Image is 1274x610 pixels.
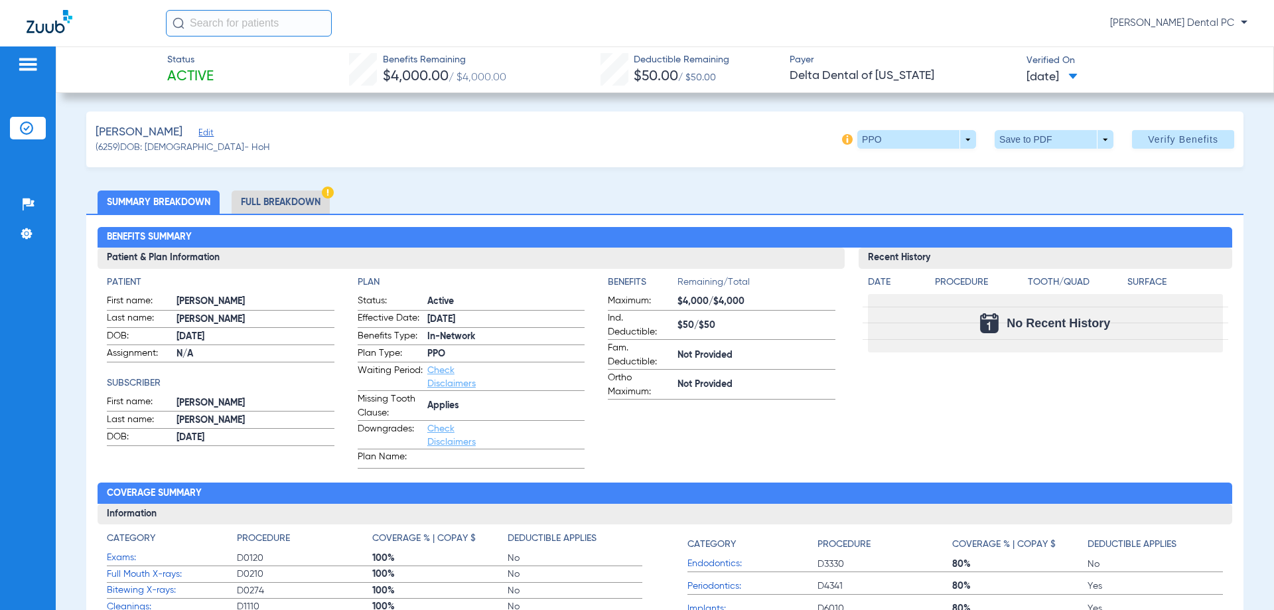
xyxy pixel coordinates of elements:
img: info-icon [842,134,853,145]
span: $4,000/$4,000 [677,295,835,309]
span: Deductible Remaining [634,53,729,67]
h4: Benefits [608,275,677,289]
span: Remaining/Total [677,275,835,294]
li: Full Breakdown [232,191,330,214]
span: 100% [372,568,508,581]
span: Maximum: [608,294,673,310]
li: Summary Breakdown [98,191,220,214]
app-breakdown-title: Category [107,532,237,550]
h4: Procedure [817,538,871,552]
span: Ind. Deductible: [608,311,673,339]
button: PPO [857,130,976,149]
span: D0120 [237,552,372,565]
span: [PERSON_NAME] [96,124,182,141]
app-breakdown-title: Deductible Applies [508,532,643,550]
span: 80% [952,558,1088,571]
h4: Patient [107,275,334,289]
span: [DATE] [1026,69,1078,86]
span: Downgrades: [358,422,423,449]
app-breakdown-title: Category [687,532,817,556]
a: Check Disclaimers [427,366,476,388]
button: Verify Benefits [1132,130,1234,149]
h4: Tooth/Quad [1028,275,1123,289]
app-breakdown-title: Procedure [817,532,953,556]
h4: Coverage % | Copay $ [372,532,476,546]
h4: Deductible Applies [508,532,597,546]
h4: Date [868,275,924,289]
span: Not Provided [677,378,835,392]
span: D3330 [817,558,953,571]
span: Active [167,68,214,86]
app-breakdown-title: Date [868,275,924,294]
span: First name: [107,294,172,310]
h4: Deductible Applies [1088,538,1176,552]
span: Benefits Type: [358,329,423,345]
span: Status [167,53,214,67]
span: No [508,568,643,581]
span: / $4,000.00 [449,72,506,83]
span: (6259) DOB: [DEMOGRAPHIC_DATA] - HoH [96,141,270,155]
span: Assignment: [107,346,172,362]
app-breakdown-title: Coverage % | Copay $ [372,532,508,550]
h3: Recent History [859,248,1232,269]
span: D0274 [237,584,372,597]
span: Not Provided [677,348,835,362]
span: [PERSON_NAME] [177,414,334,427]
span: [DATE] [427,313,585,327]
span: Waiting Period: [358,364,423,390]
span: Last name: [107,311,172,327]
span: Full Mouth X-rays: [107,568,237,581]
img: Calendar [980,313,999,333]
iframe: Chat Widget [1208,546,1274,610]
span: Fam. Deductible: [608,341,673,369]
app-breakdown-title: Benefits [608,275,677,294]
app-breakdown-title: Deductible Applies [1088,532,1223,556]
span: [PERSON_NAME] Dental PC [1110,17,1247,30]
h3: Information [98,504,1232,525]
span: Plan Type: [358,346,423,362]
app-breakdown-title: Surface [1127,275,1222,294]
span: DOB: [107,430,172,446]
a: Check Disclaimers [427,424,476,447]
span: [PERSON_NAME] [177,313,334,327]
h4: Procedure [935,275,1023,289]
span: Last name: [107,413,172,429]
app-breakdown-title: Procedure [935,275,1023,294]
app-breakdown-title: Procedure [237,532,372,550]
span: Exams: [107,551,237,565]
app-breakdown-title: Tooth/Quad [1028,275,1123,294]
input: Search for patients [166,10,332,37]
span: / $50.00 [678,73,716,82]
span: Missing Tooth Clause: [358,392,423,420]
span: 80% [952,579,1088,593]
span: N/A [177,347,334,361]
span: No [1088,558,1223,571]
button: Save to PDF [995,130,1113,149]
span: Applies [427,399,585,413]
img: Hazard [322,187,334,198]
img: Zuub Logo [27,10,72,33]
h2: Benefits Summary [98,227,1232,248]
span: Effective Date: [358,311,423,327]
span: [PERSON_NAME] [177,396,334,410]
span: PPO [427,347,585,361]
span: In-Network [427,330,585,344]
h4: Surface [1127,275,1222,289]
h4: Plan [358,275,585,289]
span: Periodontics: [687,579,817,593]
span: First name: [107,395,172,411]
span: $4,000.00 [383,70,449,84]
span: Active [427,295,585,309]
span: $50.00 [634,70,678,84]
span: No [508,584,643,597]
span: [DATE] [177,431,334,445]
h2: Coverage Summary [98,483,1232,504]
h4: Procedure [237,532,290,546]
span: Bitewing X-rays: [107,583,237,597]
h4: Subscriber [107,376,334,390]
span: Endodontics: [687,557,817,571]
span: Plan Name: [358,450,423,468]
